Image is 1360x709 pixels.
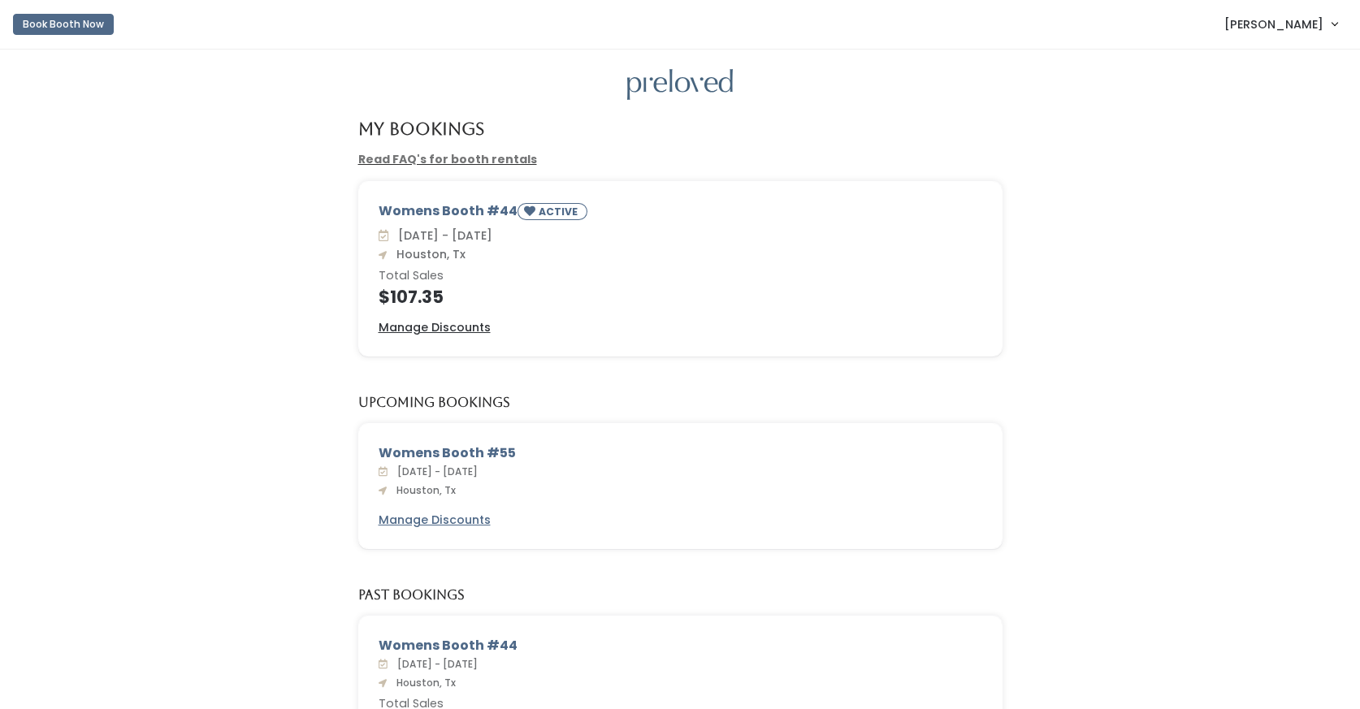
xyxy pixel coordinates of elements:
u: Manage Discounts [379,512,491,528]
span: Houston, Tx [390,483,456,497]
a: Manage Discounts [379,319,491,336]
a: Manage Discounts [379,512,491,529]
a: [PERSON_NAME] [1208,6,1354,41]
a: Book Booth Now [13,6,114,42]
div: Womens Booth #44 [379,201,982,227]
a: Read FAQ's for booth rentals [358,151,537,167]
img: preloved logo [627,69,733,101]
small: ACTIVE [539,205,581,218]
h5: Past Bookings [358,588,465,603]
div: Womens Booth #44 [379,636,982,655]
h5: Upcoming Bookings [358,396,510,410]
button: Book Booth Now [13,14,114,35]
span: [PERSON_NAME] [1224,15,1323,33]
h6: Total Sales [379,270,982,283]
span: Houston, Tx [390,246,466,262]
div: Womens Booth #55 [379,443,982,463]
span: Houston, Tx [390,676,456,690]
h4: $107.35 [379,287,982,306]
h4: My Bookings [358,119,484,138]
span: [DATE] - [DATE] [391,465,478,478]
span: [DATE] - [DATE] [392,227,492,244]
span: [DATE] - [DATE] [391,657,478,671]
